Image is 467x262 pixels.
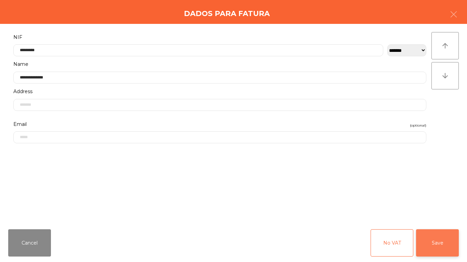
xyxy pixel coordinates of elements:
[13,33,22,42] span: NIF
[441,72,449,80] i: arrow_downward
[431,32,459,59] button: arrow_upward
[13,60,28,69] span: Name
[8,229,51,257] button: Cancel
[416,229,459,257] button: Save
[371,229,413,257] button: No VAT
[410,122,426,129] span: (optional)
[184,9,270,19] h4: Dados para Fatura
[13,120,27,129] span: Email
[13,87,32,96] span: Address
[431,62,459,89] button: arrow_downward
[441,42,449,50] i: arrow_upward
